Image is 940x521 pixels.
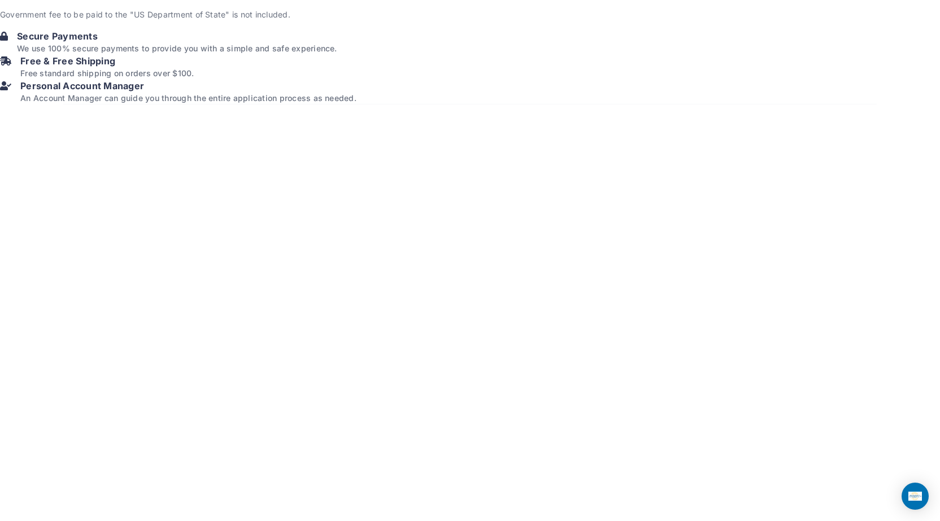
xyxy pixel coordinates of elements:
h6: Free & Free Shipping [20,54,194,68]
div: Open Intercom Messenger [902,483,929,510]
h6: Personal Account Manager [20,79,356,93]
h6: Secure Payments [17,29,337,43]
p: We use 100% secure payments to provide you with a simple and safe experience. [17,43,337,54]
p: Free standard shipping on orders over $100. [20,68,194,79]
p: An Account Manager can guide you through the entire application process as needed. [20,93,356,104]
